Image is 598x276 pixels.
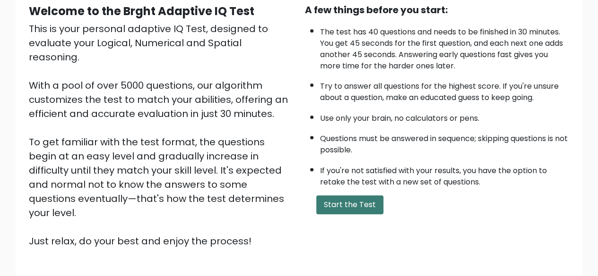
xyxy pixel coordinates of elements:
b: Welcome to the Brght Adaptive IQ Test [29,3,254,19]
div: This is your personal adaptive IQ Test, designed to evaluate your Logical, Numerical and Spatial ... [29,22,294,248]
li: If you're not satisfied with your results, you have the option to retake the test with a new set ... [320,160,570,188]
li: Questions must be answered in sequence; skipping questions is not possible. [320,128,570,156]
div: A few things before you start: [305,3,570,17]
button: Start the Test [316,195,383,214]
li: Use only your brain, no calculators or pens. [320,108,570,124]
li: Try to answer all questions for the highest score. If you're unsure about a question, make an edu... [320,76,570,103]
li: The test has 40 questions and needs to be finished in 30 minutes. You get 45 seconds for the firs... [320,22,570,72]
